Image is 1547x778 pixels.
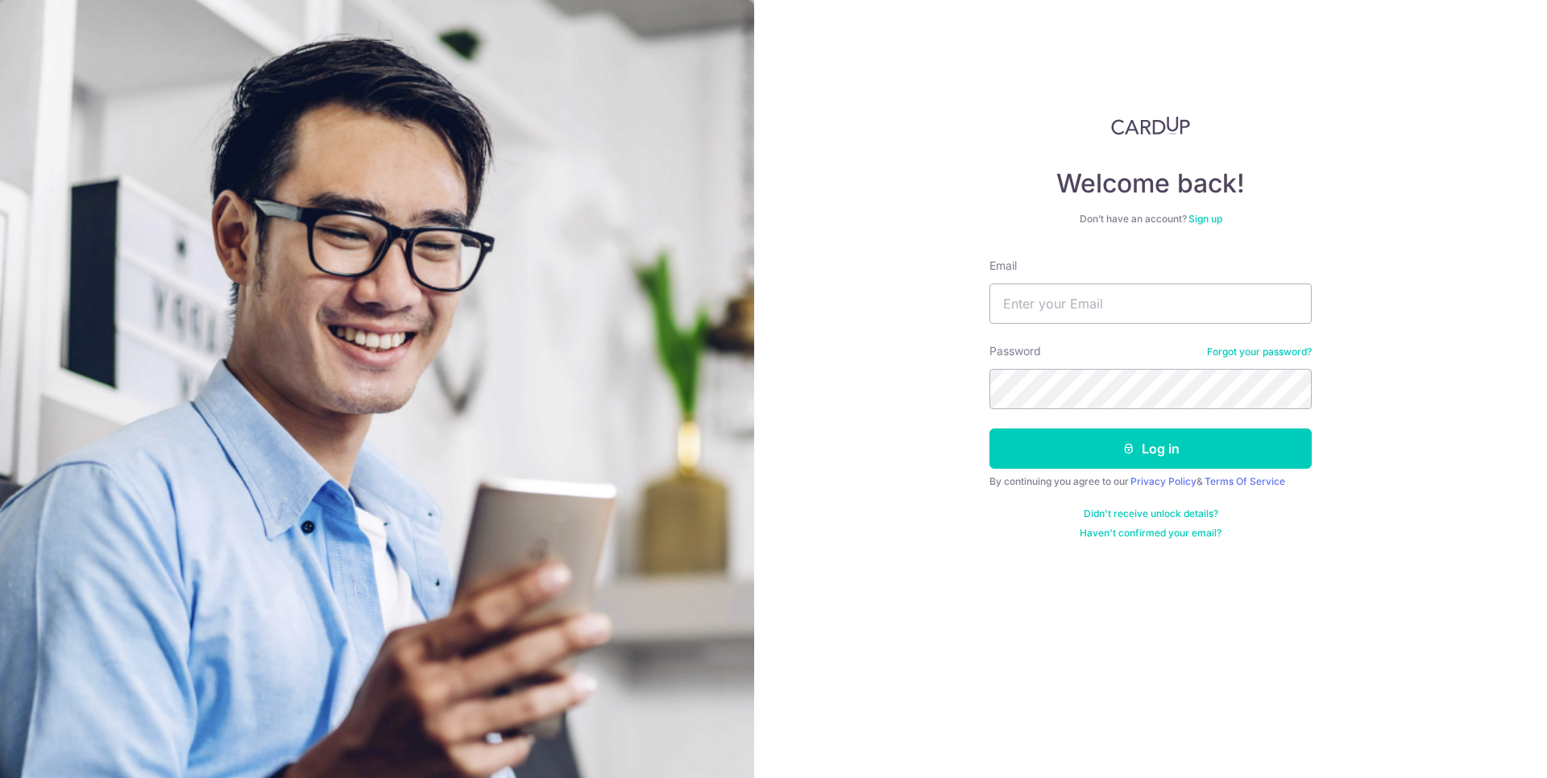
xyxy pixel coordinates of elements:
img: CardUp Logo [1111,116,1190,135]
a: Didn't receive unlock details? [1084,507,1218,520]
a: Terms Of Service [1205,475,1285,487]
a: Forgot your password? [1207,346,1312,358]
div: By continuing you agree to our & [989,475,1312,488]
input: Enter your Email [989,283,1312,324]
a: Privacy Policy [1130,475,1197,487]
h4: Welcome back! [989,168,1312,200]
button: Log in [989,428,1312,469]
label: Password [989,343,1041,359]
div: Don’t have an account? [989,213,1312,226]
a: Haven't confirmed your email? [1080,527,1221,540]
a: Sign up [1188,213,1222,225]
label: Email [989,258,1017,274]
